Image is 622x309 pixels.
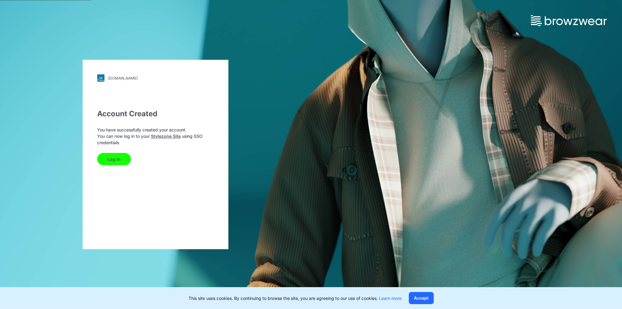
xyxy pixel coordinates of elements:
button: Accept [409,292,434,304]
button: Log In [97,153,131,165]
a: Learn more [379,296,402,301]
img: browzwear-logo.73288ffb.svg [531,15,607,26]
div: Account Created [97,108,214,119]
img: svg+xml;base64,PHN2ZyB3aWR0aD0iMjgiIGhlaWdodD0iMjgiIHZpZXdCb3g9IjAgMCAyOCAyOCIgZmlsbD0ibm9uZSIgeG... [97,74,104,82]
p: You have successfully created your account. [97,127,214,133]
p: You can now log in to your using SSO credentials [97,133,214,146]
div: [DOMAIN_NAME] [108,76,138,80]
a: [DOMAIN_NAME] [97,74,214,82]
p: This site uses cookies. By continuing to browse the site, you are agreeing to our use of cookies. [189,295,402,301]
a: Stylezone Site [151,134,181,139]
